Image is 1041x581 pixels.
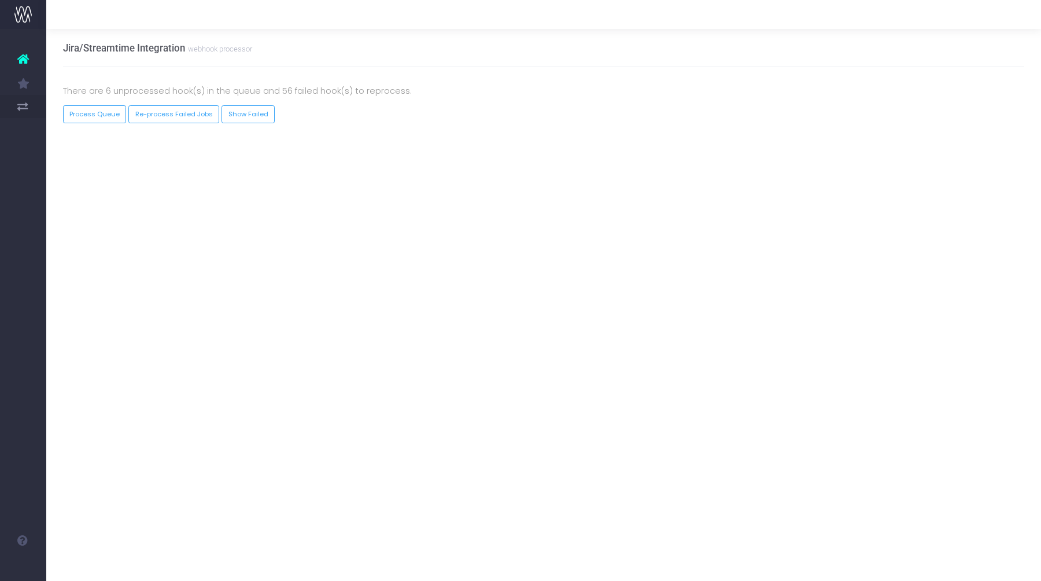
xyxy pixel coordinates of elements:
[185,42,252,54] small: webhook processor
[63,42,252,54] h3: Jira/Streamtime Integration
[128,105,219,123] button: Re-process Failed Jobs
[222,105,275,123] a: Show Failed
[14,558,32,575] img: images/default_profile_image.png
[63,105,127,123] button: Process Queue
[63,84,1025,98] p: There are 6 unprocessed hook(s) in the queue and 56 failed hook(s) to reprocess.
